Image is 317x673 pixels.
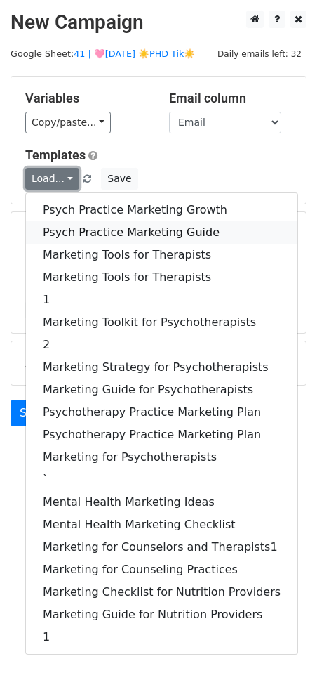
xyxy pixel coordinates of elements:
a: 41 | 🩷[DATE] ☀️PHD Tik☀️ [74,48,195,59]
button: Save [101,168,137,190]
a: ` [26,469,297,491]
a: Psychotherapy Practice Marketing Plan [26,424,297,446]
small: Google Sheet: [11,48,195,59]
a: Copy/paste... [25,112,111,133]
a: Marketing Guide for Psychotherapists [26,379,297,401]
a: Marketing Tools for Therapists [26,266,297,289]
a: Send [11,400,57,426]
iframe: Chat Widget [247,606,317,673]
a: Templates [25,148,86,162]
a: Marketing Tools for Therapists [26,244,297,266]
a: Marketing for Psychotherapists [26,446,297,469]
a: Marketing Strategy for Psychotherapists [26,356,297,379]
h2: New Campaign [11,11,306,34]
h5: Variables [25,91,148,106]
a: Marketing for Counselors and Therapists1 [26,536,297,558]
a: Psychotherapy Practice Marketing Plan [26,401,297,424]
a: Marketing Checklist for Nutrition Providers [26,581,297,603]
a: 1 [26,626,297,648]
a: Load... [25,168,79,190]
a: Mental Health Marketing Ideas [26,491,297,514]
a: 2 [26,334,297,356]
a: 1 [26,289,297,311]
a: Daily emails left: 32 [213,48,306,59]
span: Daily emails left: 32 [213,46,306,62]
a: Marketing for Counseling Practices [26,558,297,581]
a: Psych Practice Marketing Growth [26,199,297,221]
a: Mental Health Marketing Checklist [26,514,297,536]
a: Marketing Guide for Nutrition Providers [26,603,297,626]
a: Marketing Toolkit for Psychotherapists [26,311,297,334]
h5: Email column [169,91,292,106]
a: Psych Practice Marketing Guide [26,221,297,244]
